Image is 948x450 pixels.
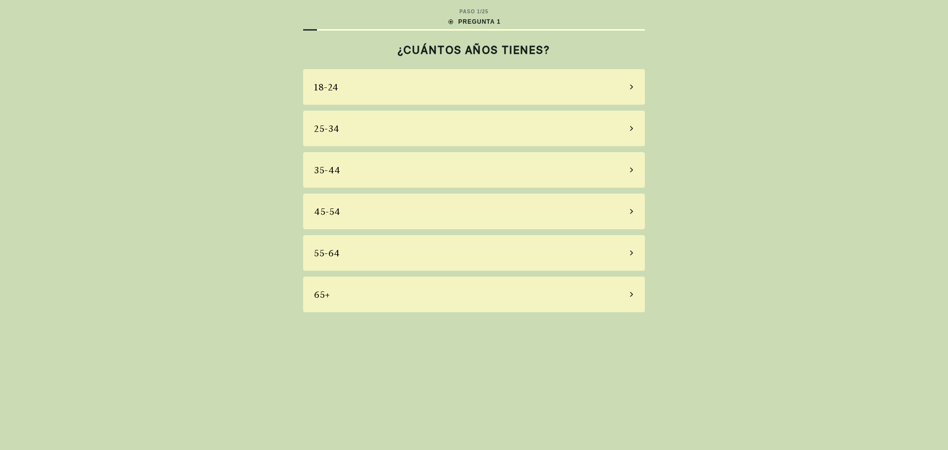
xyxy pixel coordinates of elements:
font: 25 [482,9,488,14]
font: PASO [460,9,475,14]
font: 25-34 [314,123,340,134]
font: 35-44 [314,165,341,175]
font: 1 [477,9,480,14]
font: ¿CUÁNTOS AÑOS TIENES? [397,43,551,56]
font: / [480,9,482,14]
font: 65+ [314,289,330,300]
font: 45-54 [314,206,341,217]
font: PREGUNTA 1 [458,18,501,25]
font: 18-24 [314,82,339,92]
font: 55-64 [314,248,340,258]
